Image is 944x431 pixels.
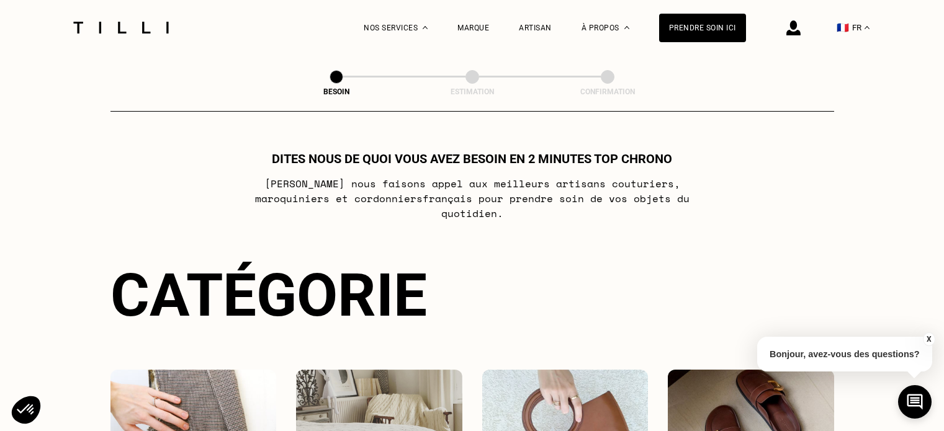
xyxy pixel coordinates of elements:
[272,151,672,166] h1: Dites nous de quoi vous avez besoin en 2 minutes top chrono
[457,24,489,32] a: Marque
[865,26,870,29] img: menu déroulant
[786,20,801,35] img: icône connexion
[757,337,932,371] p: Bonjour, avez-vous des questions?
[659,14,746,42] a: Prendre soin ici
[922,332,935,346] button: X
[837,22,849,33] span: 🇫🇷
[69,22,173,33] img: Logo du service de couturière Tilli
[519,24,552,32] a: Artisan
[274,87,398,96] div: Besoin
[410,87,534,96] div: Estimation
[546,87,670,96] div: Confirmation
[624,26,629,29] img: Menu déroulant à propos
[423,26,428,29] img: Menu déroulant
[226,176,718,221] p: [PERSON_NAME] nous faisons appel aux meilleurs artisans couturiers , maroquiniers et cordonniers ...
[110,260,834,330] div: Catégorie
